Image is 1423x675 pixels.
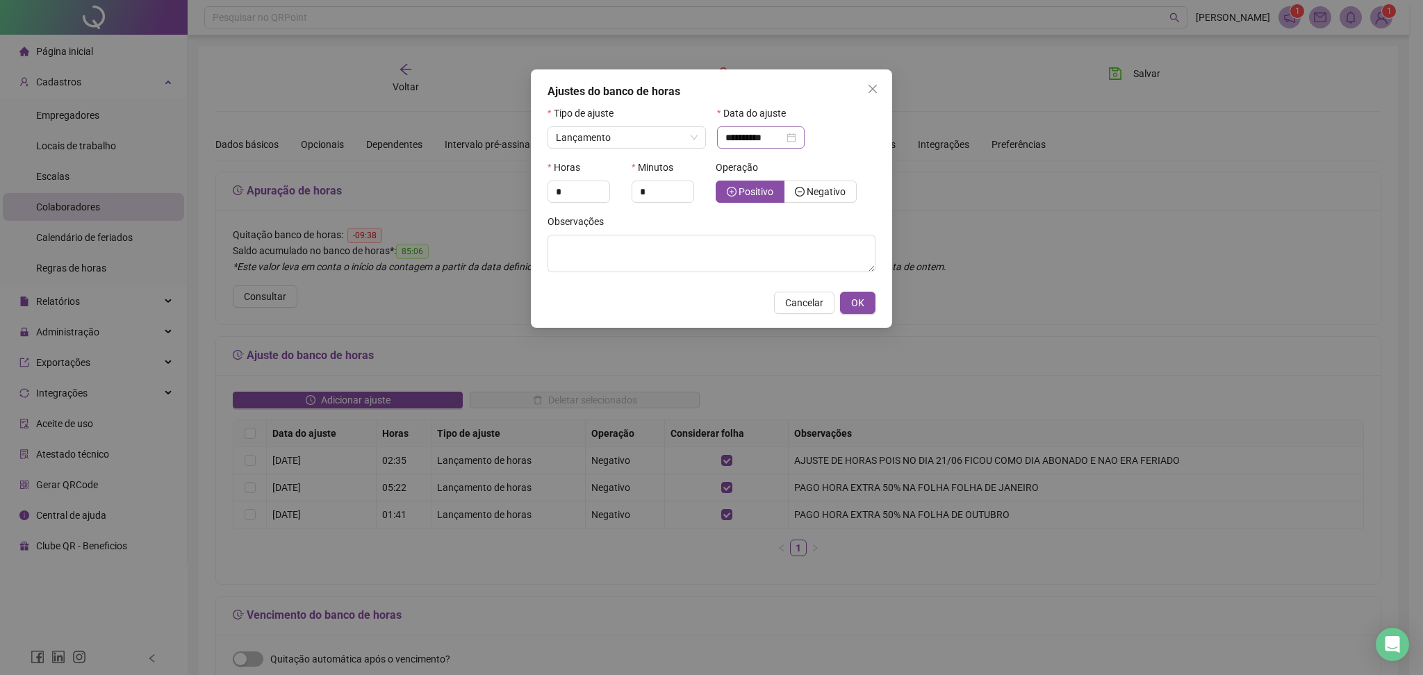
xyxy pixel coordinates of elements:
[795,187,805,197] span: minus-circle
[727,187,737,197] span: plus-circle
[716,160,767,175] label: Operação
[717,106,795,121] label: Data do ajuste
[867,83,878,94] span: close
[632,160,682,175] label: Minutos
[774,292,834,314] button: Cancelar
[548,83,875,100] div: Ajustes do banco de horas
[548,214,613,229] label: Observações
[556,132,611,143] span: Lançamento
[1376,628,1409,661] div: Open Intercom Messenger
[807,186,846,197] span: Negativo
[739,186,773,197] span: Positivo
[862,78,884,100] button: Close
[840,292,875,314] button: OK
[548,160,589,175] label: Horas
[548,106,623,121] label: Tipo de ajuste
[851,295,864,310] span: OK
[785,295,823,310] span: Cancelar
